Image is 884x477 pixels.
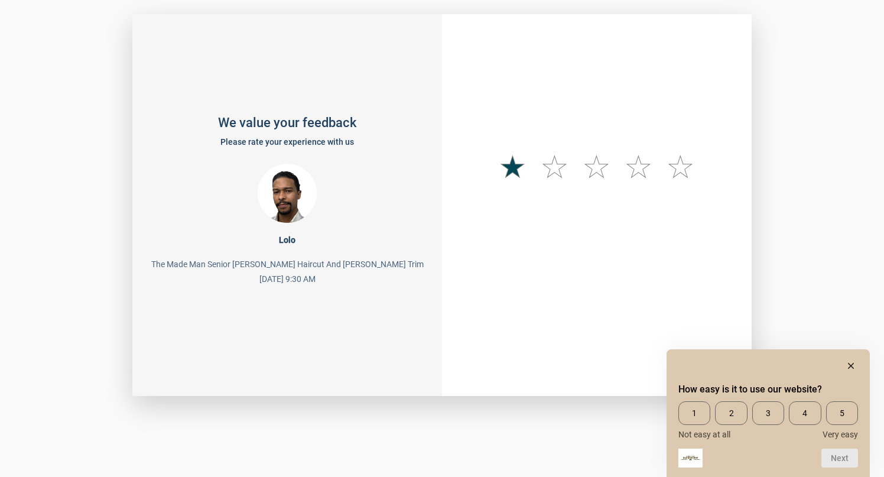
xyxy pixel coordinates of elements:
span: ★ [661,144,700,190]
div: [DATE] 9:30 AM [151,272,424,287]
button: Next question [821,449,858,468]
img: d318d5f2-7a85-4885-9949-fd7a298ecee9.png [258,164,317,223]
div: How easy is it to use our website? Select an option from 1 to 5, with 1 being Not easy at all and... [678,359,858,468]
span: Not easy at all [678,430,730,439]
div: The Made Man Senior [PERSON_NAME] Haircut And [PERSON_NAME] Trim [151,257,424,272]
span: Very easy [823,430,858,439]
span: 2 [715,401,747,425]
span: 3 [752,401,784,425]
figcaption: Lolo [258,223,317,247]
div: Please rate your experience with us [160,135,415,150]
span: ★ [535,144,574,190]
button: Hide survey [844,359,858,373]
div: How easy is it to use our website? Select an option from 1 to 5, with 1 being Not easy at all and... [678,401,858,439]
span: ★ [493,144,532,190]
span: 5 [826,401,858,425]
span: ★ [619,144,658,190]
span: 4 [789,401,821,425]
div: We value your feedback [160,111,415,135]
h2: How easy is it to use our website? Select an option from 1 to 5, with 1 being Not easy at all and... [678,382,858,397]
span: ★ [577,144,616,190]
span: 1 [678,401,710,425]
